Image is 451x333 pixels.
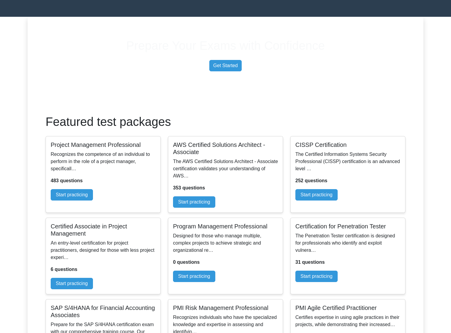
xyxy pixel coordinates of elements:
[51,278,93,289] a: Start practicing
[173,196,215,208] a: Start practicing
[173,271,215,282] a: Start practicing
[46,114,405,129] h1: Featured test packages
[295,189,338,201] a: Start practicing
[209,60,242,71] a: Get Started
[28,38,423,53] h1: Prepare Your Exams with Confidence
[295,271,338,282] a: Start practicing
[51,189,93,201] a: Start practicing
